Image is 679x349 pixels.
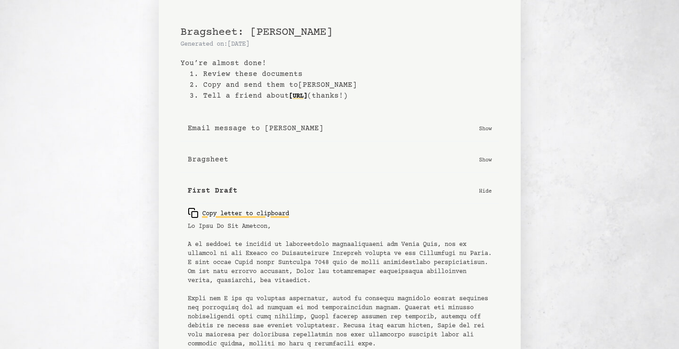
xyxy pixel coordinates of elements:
span: Bragsheet: [PERSON_NAME] [180,26,332,38]
button: Copy letter to clipboard [188,204,289,222]
a: [URL] [289,89,307,104]
p: Generated on: [DATE] [180,40,499,49]
button: First Draft Hide [180,178,499,204]
b: Bragsheet [188,154,228,165]
b: You’re almost done! [180,58,499,69]
li: 1. Review these documents [190,69,499,80]
button: Email message to [PERSON_NAME] Show [180,116,499,141]
p: Show [479,124,492,133]
li: 2. Copy and send them to [PERSON_NAME] [190,80,499,90]
div: Copy letter to clipboard [188,208,289,218]
p: Hide [479,186,492,195]
b: Email message to [PERSON_NAME] [188,123,323,134]
b: First Draft [188,185,237,196]
button: Bragsheet Show [180,147,499,173]
p: Show [479,155,492,164]
li: 3. Tell a friend about (thanks!) [190,90,499,101]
